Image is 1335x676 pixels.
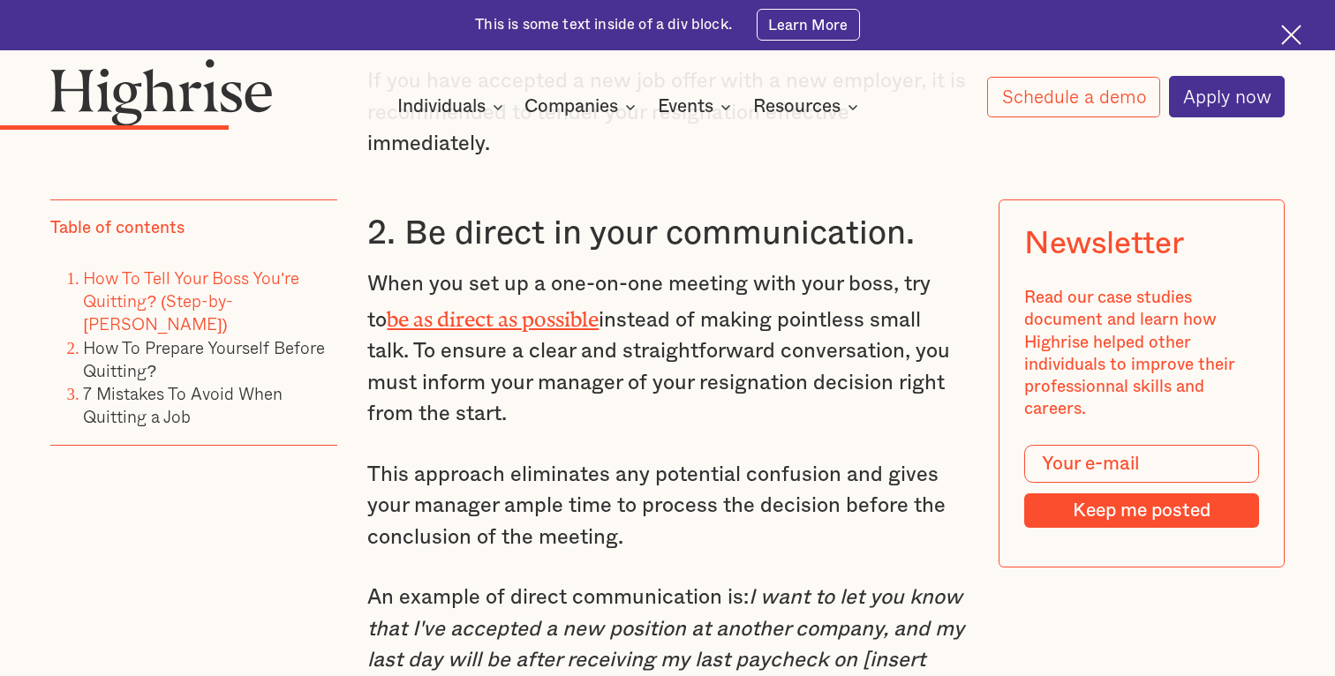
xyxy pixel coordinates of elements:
[1281,25,1301,45] img: Cross icon
[83,334,325,383] a: How To Prepare Yourself Before Quitting?
[387,307,599,320] a: be as direct as possible
[397,96,486,117] div: Individuals
[1024,226,1183,262] div: Newsletter
[1169,76,1286,116] a: Apply now
[397,96,509,117] div: Individuals
[757,9,860,41] a: Learn More
[367,213,967,254] h3: 2. Be direct in your communication.
[367,269,967,431] p: When you set up a one-on-one meeting with your boss, try to instead of making pointless small tal...
[1024,446,1259,529] form: Modal Form
[524,96,618,117] div: Companies
[475,15,732,34] div: This is some text inside of a div block.
[524,96,641,117] div: Companies
[753,96,864,117] div: Resources
[658,96,713,117] div: Events
[50,218,185,240] div: Table of contents
[83,266,299,337] a: How To Tell Your Boss You're Quitting? (Step-by-[PERSON_NAME])
[987,77,1160,117] a: Schedule a demo
[83,380,283,429] a: 7 Mistakes To Avoid When Quitting a Job
[753,96,841,117] div: Resources
[1024,288,1259,421] div: Read our case studies document and learn how Highrise helped other individuals to improve their p...
[50,58,274,125] img: Highrise logo
[367,460,967,553] p: This approach eliminates any potential confusion and gives your manager ample time to process the...
[1024,493,1259,529] input: Keep me posted
[658,96,736,117] div: Events
[1024,446,1259,484] input: Your e-mail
